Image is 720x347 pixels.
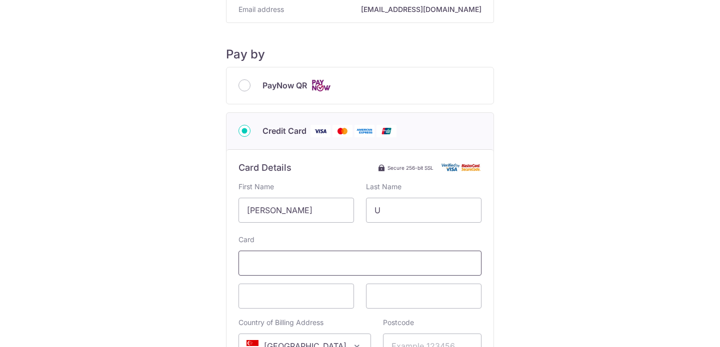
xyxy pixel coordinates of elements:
img: Card secure [441,163,481,172]
img: Cards logo [311,79,331,92]
iframe: Secure card expiration date input frame [247,290,345,302]
h5: Pay by [226,47,494,62]
div: Credit Card Visa Mastercard American Express Union Pay [238,125,481,137]
img: Union Pay [376,125,396,137]
img: Mastercard [332,125,352,137]
span: PayNow QR [262,79,307,91]
span: Credit Card [262,125,306,137]
img: Visa [310,125,330,137]
img: American Express [354,125,374,137]
iframe: Secure card number input frame [247,257,473,269]
span: Email address [238,4,284,14]
iframe: Secure card security code input frame [374,290,473,302]
label: Postcode [383,318,414,328]
label: Card [238,235,254,245]
span: Secure 256-bit SSL [387,164,433,172]
label: Country of Billing Address [238,318,323,328]
h6: Card Details [238,162,291,174]
strong: [EMAIL_ADDRESS][DOMAIN_NAME] [288,4,481,14]
div: PayNow QR Cards logo [238,79,481,92]
label: Last Name [366,182,401,192]
label: First Name [238,182,274,192]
